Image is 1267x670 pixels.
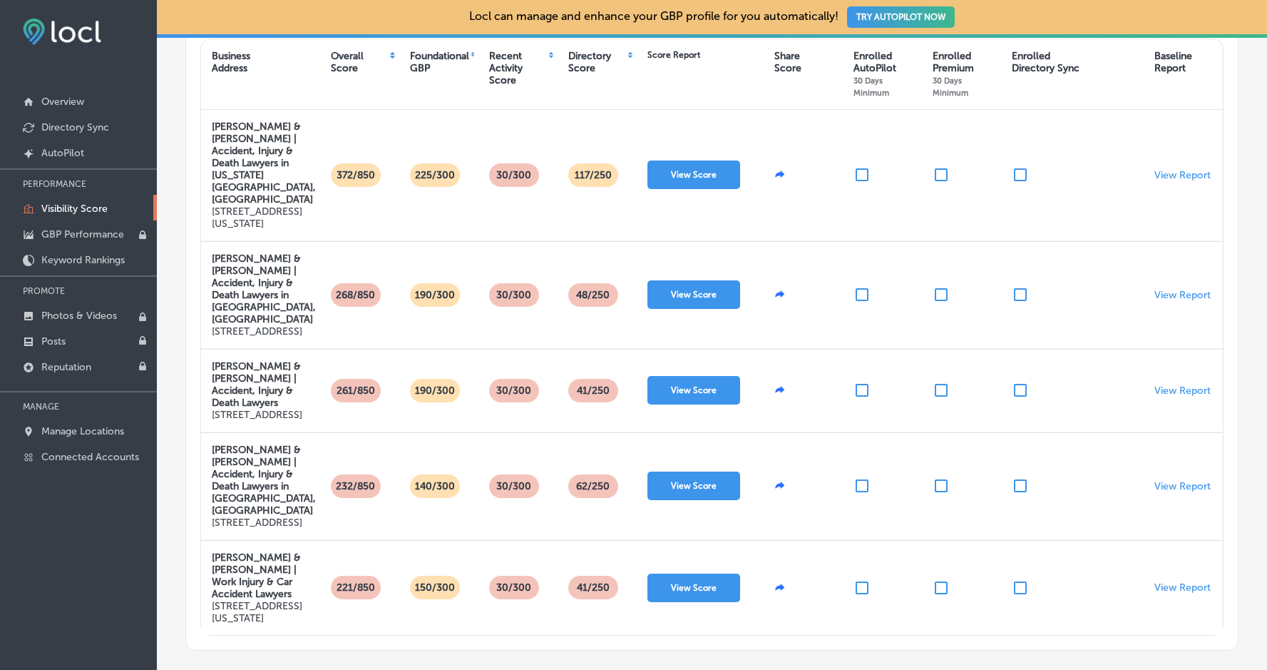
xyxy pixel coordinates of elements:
[570,283,615,307] p: 48 /250
[409,163,461,187] p: 225/300
[647,161,740,189] button: View Score
[409,474,461,498] p: 140/300
[1154,289,1211,301] a: View Report
[569,163,617,187] p: 117 /250
[853,76,889,98] span: 30 Days Minimum
[853,50,918,98] div: Enrolled AutoPilot
[491,379,537,402] p: 30/300
[410,50,469,74] div: Foundational GBP
[570,474,615,498] p: 62 /250
[647,50,700,60] div: Score Report
[647,472,740,500] button: View Score
[331,163,381,187] p: 372/850
[1154,480,1211,492] a: View Report
[330,283,381,307] p: 268/850
[647,574,740,602] button: View Score
[568,50,626,74] div: Directory Score
[409,576,461,599] p: 150/300
[933,76,968,98] span: 30 Days Minimum
[489,50,547,86] div: Recent Activity Score
[571,379,615,402] p: 41 /250
[212,50,250,74] div: Business Address
[491,576,537,599] p: 30/300
[330,474,381,498] p: 232/850
[571,576,615,599] p: 41 /250
[1154,50,1192,74] div: Baseline Report
[331,50,388,74] div: Overall Score
[331,379,381,402] p: 261/850
[1154,169,1211,181] a: View Report
[647,376,740,405] button: View Score
[491,474,537,498] p: 30/300
[1154,385,1211,397] a: View Report
[1154,582,1211,594] a: View Report
[409,283,461,307] p: 190/300
[1012,50,1079,74] div: Enrolled Directory Sync
[409,379,461,402] p: 190/300
[491,163,537,187] p: 30/300
[331,576,381,599] p: 221/850
[933,50,997,98] div: Enrolled Premium
[491,283,537,307] p: 30/300
[23,19,101,45] img: fda3e92497d09a02dc62c9cd864e3231.png
[647,280,740,309] button: View Score
[847,6,955,28] button: TRY AUTOPILOT NOW
[774,50,801,74] div: Share Score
